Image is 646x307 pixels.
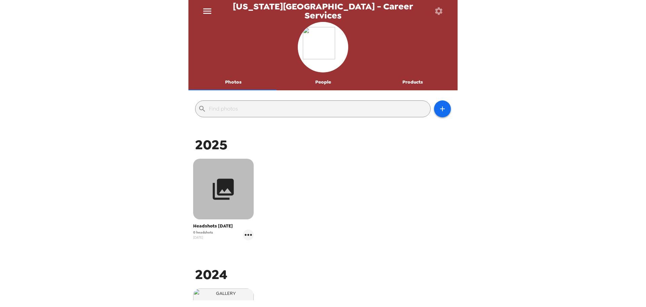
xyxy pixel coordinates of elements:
[368,74,458,90] button: Products
[195,136,227,154] span: 2025
[188,74,278,90] button: Photos
[243,229,254,240] button: gallery menu
[195,266,227,283] span: 2024
[193,235,213,240] span: [DATE]
[193,223,254,229] span: Headshots [DATE]
[193,230,213,235] span: 0 headshots
[218,2,428,20] span: [US_STATE][GEOGRAPHIC_DATA] - Career Services
[278,74,368,90] button: People
[209,103,428,114] input: Find photos
[303,27,343,67] img: org logo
